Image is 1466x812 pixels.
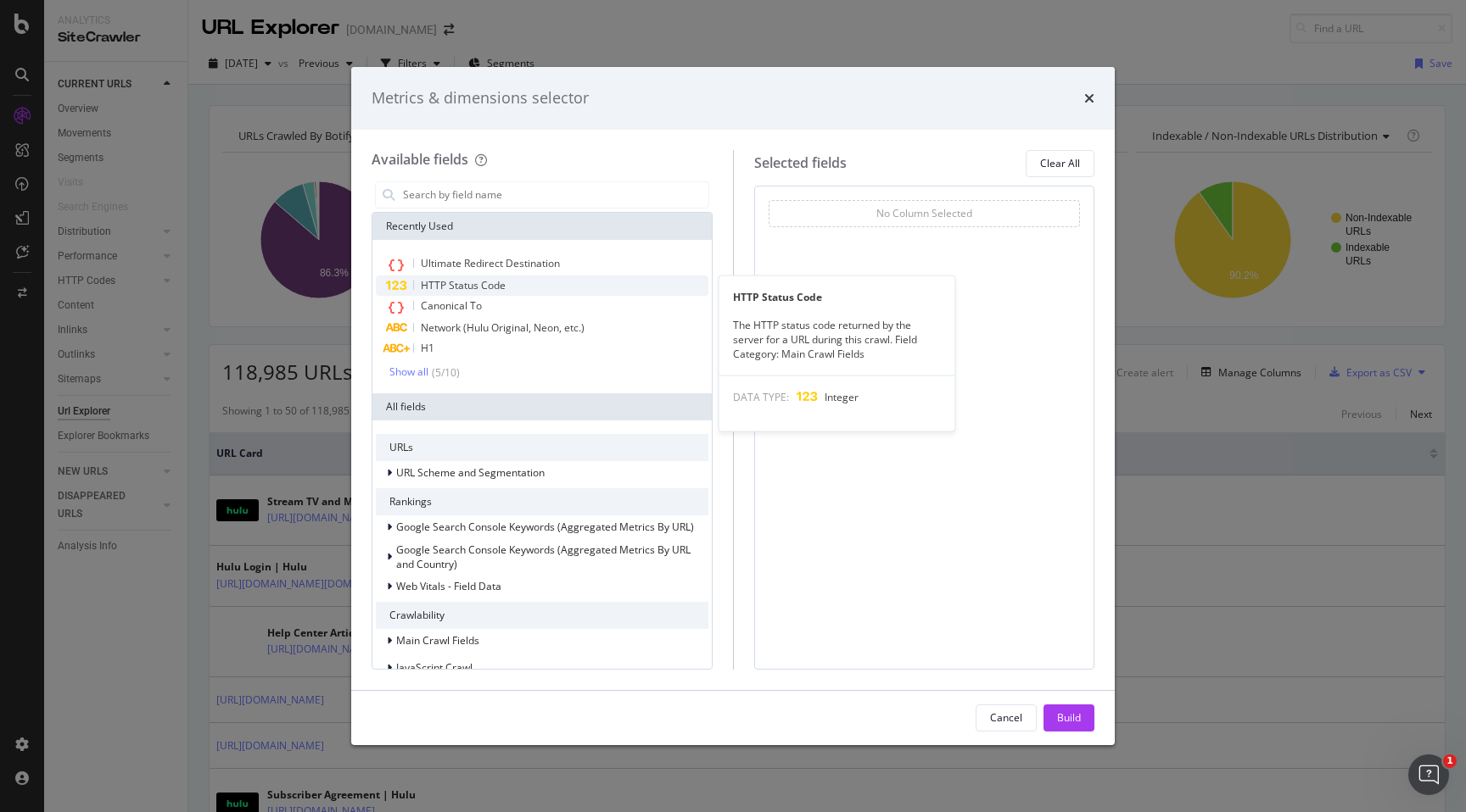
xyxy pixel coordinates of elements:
[1084,87,1094,109] div: times
[372,87,589,109] div: Metrics & dimensions selector
[825,389,859,403] span: Integer
[396,660,473,675] span: JavaScript Crawl
[976,704,1037,731] button: Cancel
[1057,710,1081,725] div: Build
[372,393,712,420] div: All fields
[396,633,479,648] span: Main Crawl Fields
[421,320,585,335] span: Network (Hulu Original, Neon, etc.)
[396,465,545,480] span: URL Scheme and Segmentation
[1044,704,1094,731] button: Build
[754,153,847,173] div: Selected fields
[396,542,691,571] span: Google Search Console Keywords (Aggregated Metrics By URL and Country)
[376,488,708,515] div: Rankings
[376,602,708,629] div: Crawlability
[1026,150,1094,177] button: Clear All
[1040,156,1080,170] div: Clear All
[421,278,506,292] span: HTTP Status Code
[421,256,560,270] span: Ultimate Redirect Destination
[876,206,972,220] div: No Column Selected
[421,298,482,313] span: Canonical To
[719,290,955,304] div: HTTP Status Code
[1408,754,1449,795] iframe: Intercom live chat
[351,67,1115,745] div: modal
[396,579,501,593] span: Web Vitals - Field Data
[990,710,1022,725] div: Cancel
[376,434,708,461] div: URLs
[719,318,955,361] div: The HTTP status code returned by the server for a URL during this crawl. Field Category: Main Cra...
[1443,754,1457,768] span: 1
[733,389,789,403] span: DATA TYPE:
[389,366,428,378] div: Show all
[372,213,712,240] div: Recently Used
[396,520,694,534] span: Google Search Console Keywords (Aggregated Metrics By URL)
[401,182,708,208] input: Search by field name
[421,341,434,355] span: H1
[428,365,460,380] div: ( 5 / 10 )
[372,150,468,169] div: Available fields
